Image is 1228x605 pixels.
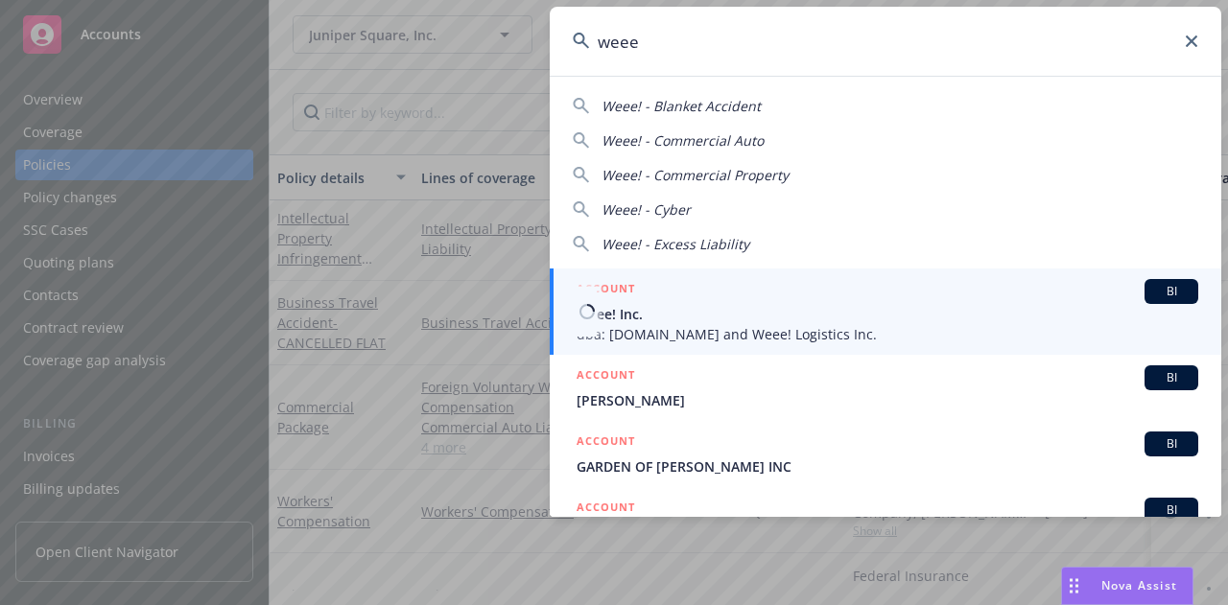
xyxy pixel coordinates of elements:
[577,324,1198,344] span: dba: [DOMAIN_NAME] and Weee! Logistics Inc.
[550,268,1221,355] a: ACCOUNTBIWeee! Inc.dba: [DOMAIN_NAME] and Weee! Logistics Inc.
[1152,501,1191,519] span: BI
[577,456,1198,477] span: GARDEN OF [PERSON_NAME] INC
[577,431,635,454] h5: ACCOUNT
[1152,369,1191,386] span: BI
[577,279,635,302] h5: ACCOUNT
[577,304,1198,324] span: Weee! Inc.
[602,235,749,253] span: Weee! - Excess Liability
[1062,568,1086,604] div: Drag to move
[602,166,789,184] span: Weee! - Commercial Property
[577,498,635,521] h5: ACCOUNT
[602,97,761,115] span: Weee! - Blanket Accident
[602,131,764,150] span: Weee! - Commercial Auto
[1152,435,1191,453] span: BI
[550,7,1221,76] input: Search...
[577,365,635,388] h5: ACCOUNT
[1101,577,1177,593] span: Nova Assist
[577,390,1198,410] span: [PERSON_NAME]
[1152,283,1191,300] span: BI
[1061,567,1193,605] button: Nova Assist
[550,421,1221,487] a: ACCOUNTBIGARDEN OF [PERSON_NAME] INC
[550,355,1221,421] a: ACCOUNTBI[PERSON_NAME]
[550,487,1221,553] a: ACCOUNTBI
[602,200,691,219] span: Weee! - Cyber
